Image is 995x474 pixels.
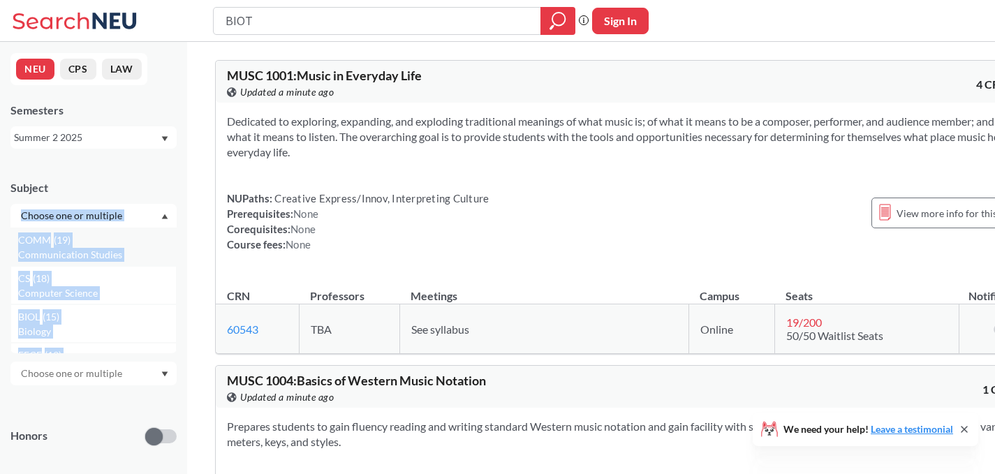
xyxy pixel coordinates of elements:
span: MUSC 1004 : Basics of Western Music Notation [227,373,486,388]
span: MUSC 1001 : Music in Everyday Life [227,68,422,83]
p: Biology [18,325,176,339]
span: Updated a minute ago [240,84,334,100]
span: See syllabus [411,323,469,336]
div: Dropdown arrowCOMM(19)Communication StudiesCS(18)Computer ScienceBIOL(15)BiologyEECE(13)Electrica... [10,204,177,228]
div: NUPaths: Prerequisites: Corequisites: Course fees: [227,191,489,252]
a: 60543 [227,323,258,336]
span: None [290,223,316,235]
input: Choose one or multiple [14,207,131,224]
span: CS [18,271,33,286]
div: Summer 2 2025 [14,130,160,145]
button: NEU [16,59,54,80]
span: Updated a minute ago [240,390,334,405]
div: Semesters [10,103,177,118]
span: ( 13 ) [45,349,61,361]
svg: Dropdown arrow [161,136,168,142]
a: Leave a testimonial [871,423,953,435]
span: 19 / 200 [786,316,822,329]
div: magnifying glass [540,7,575,35]
div: CRN [227,288,250,304]
span: None [293,207,318,220]
div: Summer 2 2025Dropdown arrow [10,126,177,149]
p: Communication Studies [18,248,176,262]
button: Sign In [592,8,649,34]
button: LAW [102,59,142,80]
span: ( 15 ) [43,311,59,323]
svg: Dropdown arrow [161,214,168,219]
span: Creative Express/Innov, Interpreting Culture [272,192,489,205]
span: EECE [18,348,45,363]
svg: magnifying glass [550,11,566,31]
th: Meetings [399,274,688,304]
span: COMM [18,232,54,248]
span: ( 18 ) [33,272,50,284]
button: CPS [60,59,96,80]
span: ( 19 ) [54,234,71,246]
svg: Dropdown arrow [161,371,168,377]
span: 50/50 Waitlist Seats [786,329,883,342]
input: Class, professor, course number, "phrase" [224,9,531,33]
td: TBA [299,304,399,354]
p: Honors [10,428,47,444]
th: Campus [688,274,774,304]
th: Professors [299,274,399,304]
div: Subject [10,180,177,195]
input: Choose one or multiple [14,365,131,382]
div: Dropdown arrow [10,362,177,385]
td: Online [688,304,774,354]
p: Computer Science [18,286,176,300]
span: None [286,238,311,251]
span: We need your help! [783,424,953,434]
span: BIOL [18,309,43,325]
th: Seats [774,274,959,304]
